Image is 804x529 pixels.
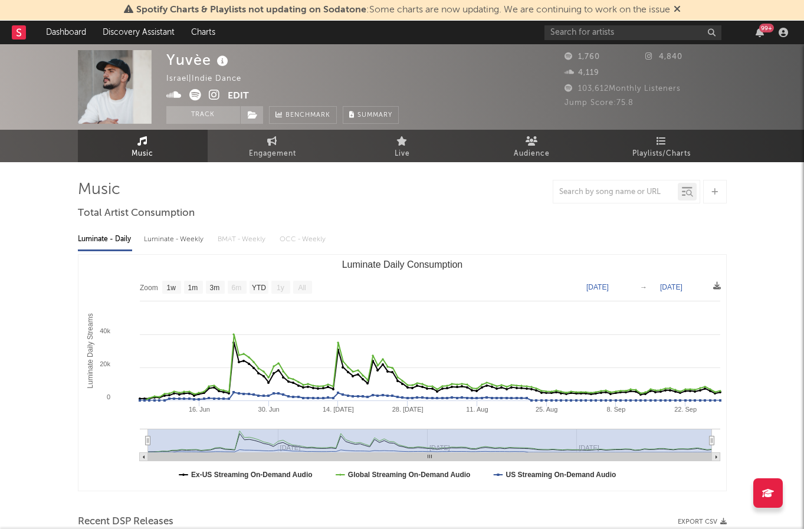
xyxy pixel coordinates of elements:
text: 0 [106,393,110,400]
span: Audience [514,147,550,161]
button: Summary [343,106,399,124]
text: [DATE] [586,283,609,291]
text: 30. Jun [258,406,279,413]
button: Track [166,106,240,124]
a: Discovery Assistant [94,21,183,44]
span: Summary [357,112,392,119]
text: 6m [231,284,241,292]
button: 99+ [756,28,764,37]
text: 28. [DATE] [392,406,423,413]
a: Charts [183,21,224,44]
a: Playlists/Charts [597,130,727,162]
a: Audience [467,130,597,162]
text: Luminate Daily Consumption [342,259,462,270]
span: Jump Score: 75.8 [565,99,634,107]
a: Dashboard [38,21,94,44]
a: Benchmark [269,106,337,124]
text: 1m [188,284,198,292]
button: Edit [228,89,249,104]
a: Engagement [208,130,337,162]
text: 40k [100,327,110,334]
text: 14. [DATE] [322,406,353,413]
text: Ex-US Streaming On-Demand Audio [191,471,313,479]
text: YTD [251,284,265,292]
text: [DATE] [660,283,682,291]
text: 8. Sep [606,406,625,413]
div: Yuvèe [166,50,231,70]
span: 4,840 [645,53,682,61]
text: 25. Aug [535,406,557,413]
a: Live [337,130,467,162]
text: 22. Sep [674,406,697,413]
text: 1w [166,284,176,292]
span: Recent DSP Releases [78,515,173,529]
a: Music [78,130,208,162]
input: Search by song name or URL [553,188,678,197]
span: 103,612 Monthly Listeners [565,85,681,93]
text: US Streaming On-Demand Audio [506,471,616,479]
text: 1y [277,284,284,292]
div: Luminate - Weekly [144,229,206,249]
span: : Some charts are now updating. We are continuing to work on the issue [136,5,670,15]
text: Luminate Daily Streams [86,313,94,388]
span: 4,119 [565,69,599,77]
text: 16. Jun [188,406,209,413]
span: Total Artist Consumption [78,206,195,221]
button: Export CSV [678,518,727,525]
span: Live [395,147,410,161]
input: Search for artists [544,25,721,40]
span: Benchmark [285,109,330,123]
text: 11. Aug [466,406,488,413]
text: → [640,283,647,291]
text: 3m [209,284,219,292]
div: Luminate - Daily [78,229,132,249]
span: Music [132,147,153,161]
span: Spotify Charts & Playlists not updating on Sodatone [136,5,366,15]
span: Playlists/Charts [632,147,691,161]
div: 99 + [759,24,774,32]
div: Israel | Indie Dance [166,72,255,86]
text: Global Streaming On-Demand Audio [347,471,470,479]
text: Zoom [140,284,158,292]
svg: Luminate Daily Consumption [78,255,726,491]
span: Engagement [249,147,296,161]
text: 20k [100,360,110,367]
span: 1,760 [565,53,600,61]
text: All [298,284,306,292]
span: Dismiss [674,5,681,15]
